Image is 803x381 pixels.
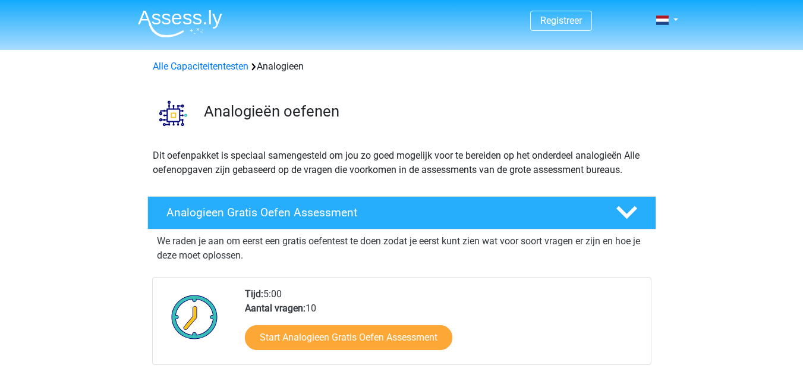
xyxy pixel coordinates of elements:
[165,287,225,347] img: Klok
[148,59,656,74] div: Analogieen
[153,61,248,72] a: Alle Capaciteitentesten
[245,303,306,314] b: Aantal vragen:
[148,88,199,138] img: analogieen
[204,102,647,121] h3: Analogieën oefenen
[153,149,651,177] p: Dit oefenpakket is speciaal samengesteld om jou zo goed mogelijk voor te bereiden op het onderdee...
[157,234,647,263] p: We raden je aan om eerst een gratis oefentest te doen zodat je eerst kunt zien wat voor soort vra...
[236,287,650,364] div: 5:00 10
[143,196,661,229] a: Analogieen Gratis Oefen Assessment
[138,10,222,37] img: Assessly
[245,325,452,350] a: Start Analogieen Gratis Oefen Assessment
[540,15,582,26] a: Registreer
[245,288,263,300] b: Tijd:
[166,206,597,219] h4: Analogieen Gratis Oefen Assessment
